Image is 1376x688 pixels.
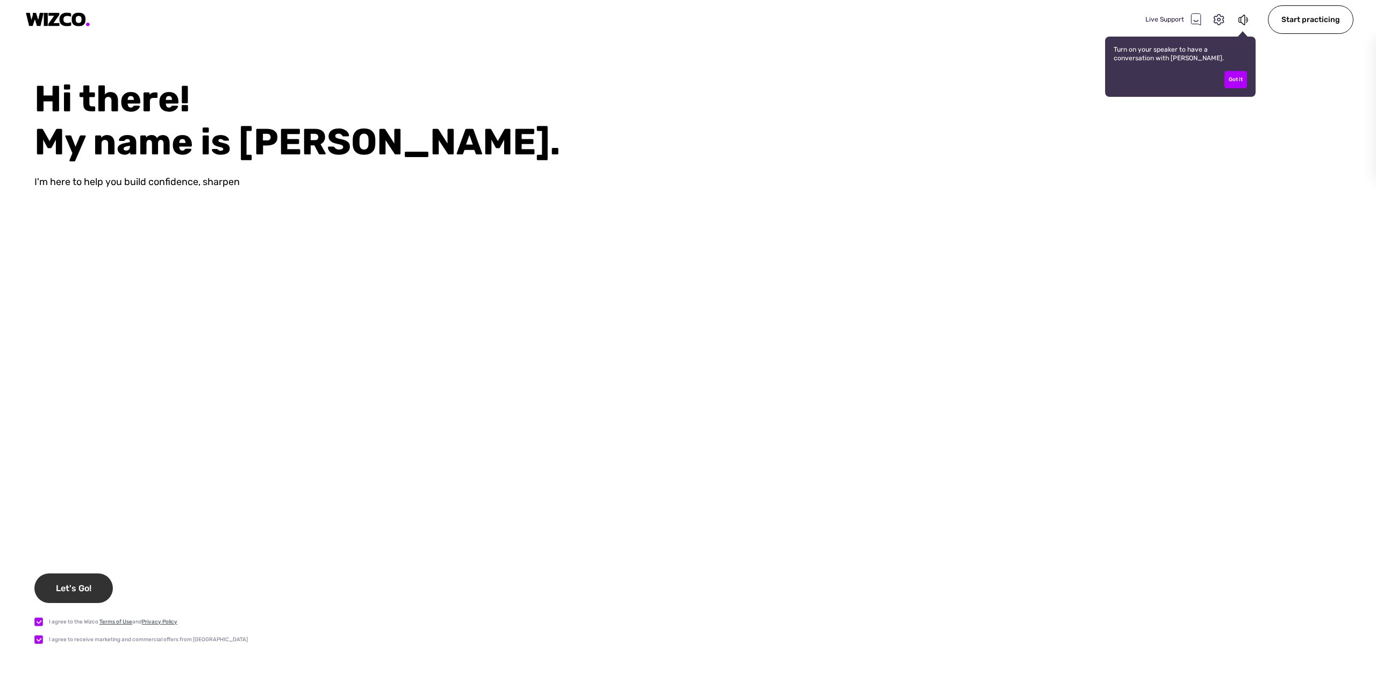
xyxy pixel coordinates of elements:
a: Terms of Use [99,619,132,625]
img: logo [26,12,90,27]
div: I agree to receive marketing and commercial offers from [GEOGRAPHIC_DATA] [49,635,248,644]
div: Start practicing [1268,5,1353,34]
div: I'm here to help you build confidence, sharpen [34,176,240,188]
div: Turn on your speaker to have a conversation with [PERSON_NAME]. [1105,37,1256,97]
div: Got it [1224,71,1247,88]
div: Hi there! My name is [PERSON_NAME]. [34,77,1376,164]
div: I agree to the Wizco and [49,618,177,626]
div: Let's Go! [34,573,113,603]
div: Live Support [1145,13,1201,26]
a: Privacy Policy [142,619,177,625]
